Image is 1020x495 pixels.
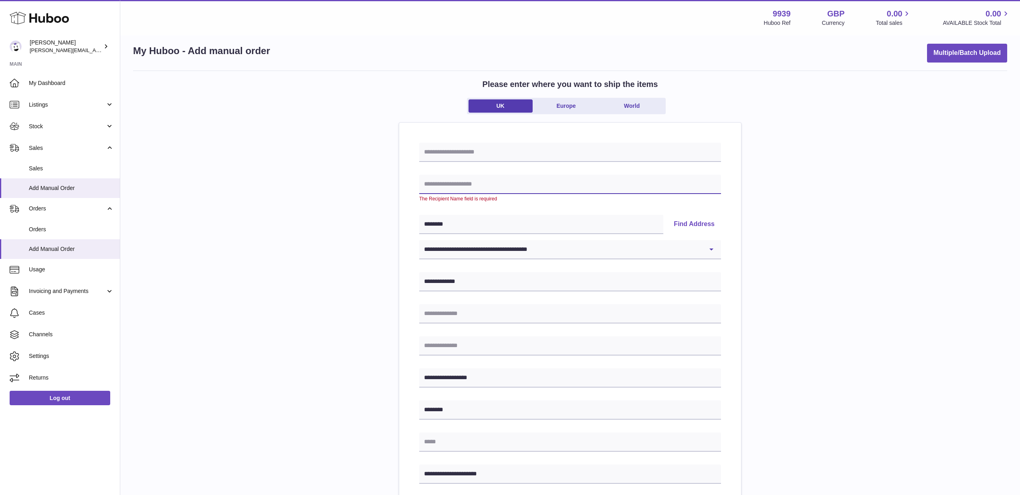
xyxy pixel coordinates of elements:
div: The Recipient Name field is required [419,196,721,202]
span: Invoicing and Payments [29,287,105,295]
div: Huboo Ref [764,19,791,27]
span: AVAILABLE Stock Total [943,19,1010,27]
h1: My Huboo - Add manual order [133,44,270,57]
div: Currency [822,19,845,27]
a: 0.00 Total sales [876,8,911,27]
span: Orders [29,205,105,212]
a: UK [469,99,533,113]
span: My Dashboard [29,79,114,87]
span: Settings [29,352,114,360]
a: Europe [534,99,598,113]
span: Orders [29,226,114,233]
strong: GBP [827,8,844,19]
button: Find Address [667,215,721,234]
span: 0.00 [986,8,1001,19]
button: Multiple/Batch Upload [927,44,1007,63]
img: tommyhardy@hotmail.com [10,40,22,53]
a: World [600,99,664,113]
span: Returns [29,374,114,382]
span: [PERSON_NAME][EMAIL_ADDRESS][DOMAIN_NAME] [30,47,161,53]
a: 0.00 AVAILABLE Stock Total [943,8,1010,27]
span: Sales [29,144,105,152]
strong: 9939 [773,8,791,19]
span: 0.00 [887,8,903,19]
span: Cases [29,309,114,317]
div: [PERSON_NAME] [30,39,102,54]
a: Log out [10,391,110,405]
span: Add Manual Order [29,184,114,192]
span: Add Manual Order [29,245,114,253]
span: Total sales [876,19,911,27]
span: Stock [29,123,105,130]
span: Usage [29,266,114,273]
h2: Please enter where you want to ship the items [483,79,658,90]
span: Channels [29,331,114,338]
span: Listings [29,101,105,109]
span: Sales [29,165,114,172]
